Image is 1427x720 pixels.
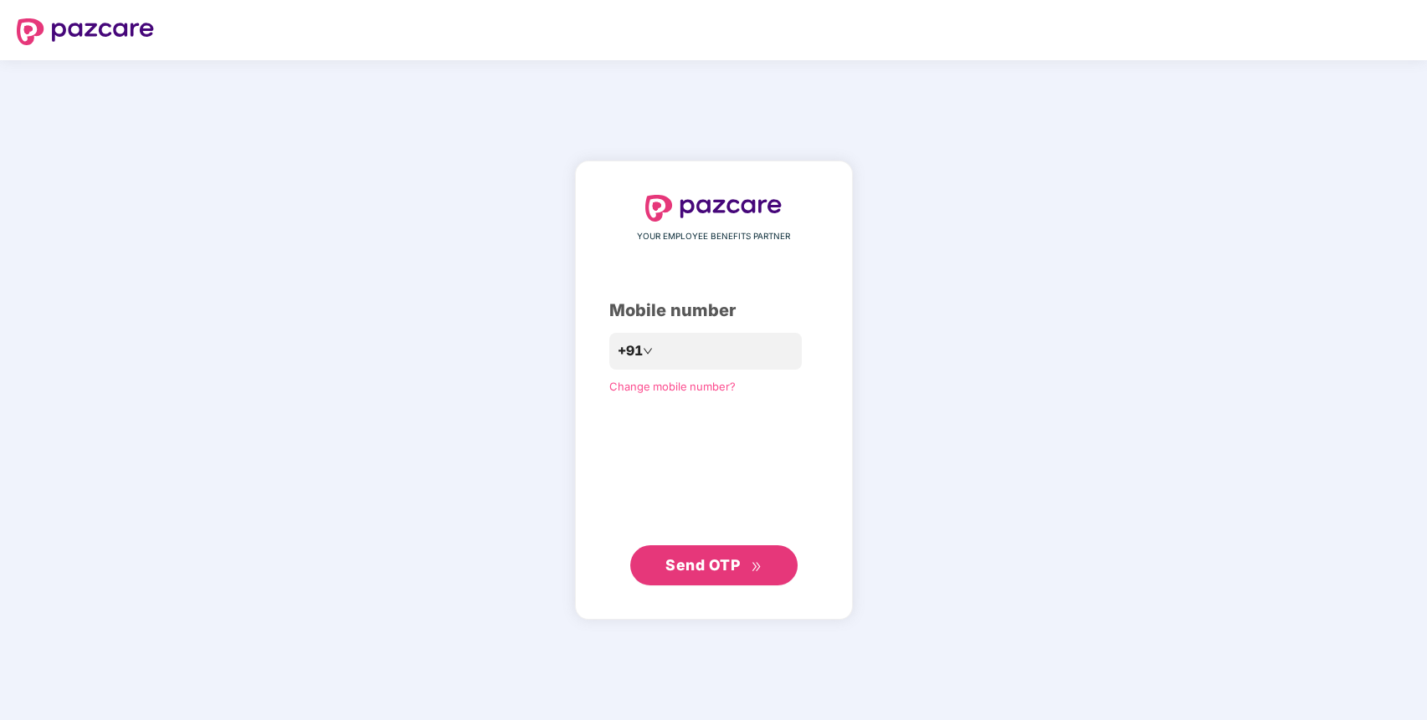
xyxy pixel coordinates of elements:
a: Change mobile number? [609,380,736,393]
span: down [643,346,653,356]
img: logo [17,18,154,45]
span: double-right [751,561,762,572]
span: +91 [618,340,643,361]
span: YOUR EMPLOYEE BENEFITS PARTNER [637,230,790,243]
div: Mobile number [609,298,819,324]
span: Send OTP [665,556,740,574]
img: logo [645,195,783,222]
button: Send OTPdouble-right [630,545,798,585]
